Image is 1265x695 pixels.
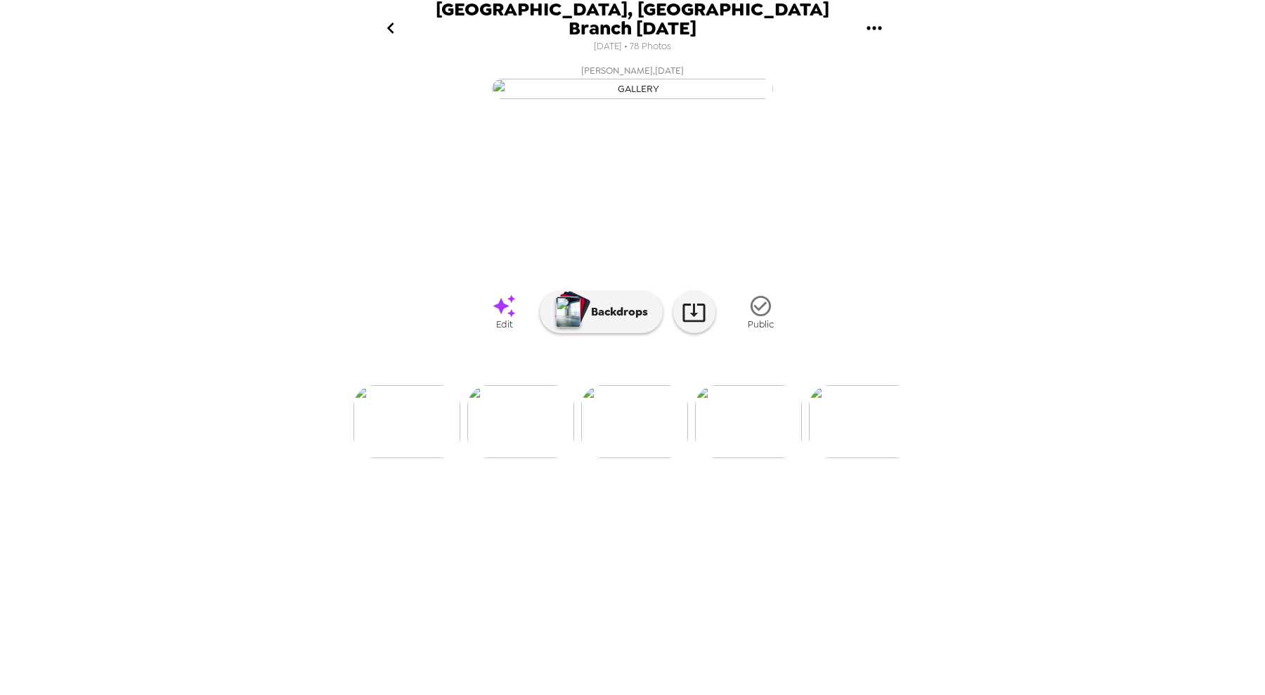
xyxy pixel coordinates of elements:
[469,286,540,339] a: Edit
[581,385,688,458] img: gallery
[581,63,684,79] span: [PERSON_NAME] , [DATE]
[540,291,663,333] button: Backdrops
[353,385,460,458] img: gallery
[748,318,774,330] span: Public
[492,79,773,99] img: gallery
[351,58,914,103] button: [PERSON_NAME],[DATE]
[851,6,897,51] button: gallery menu
[809,385,916,458] img: gallery
[695,385,802,458] img: gallery
[368,6,413,51] button: go back
[467,385,574,458] img: gallery
[496,318,512,330] span: Edit
[584,304,648,320] p: Backdrops
[726,286,796,339] button: Public
[594,37,671,56] span: [DATE] • 78 Photos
